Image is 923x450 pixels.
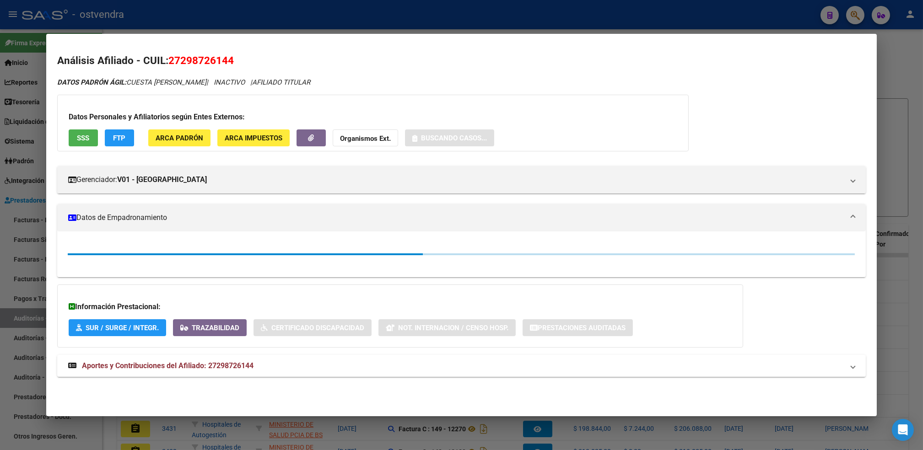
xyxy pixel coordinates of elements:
[69,319,166,336] button: SUR / SURGE / INTEGR.
[57,78,206,86] span: CUESTA [PERSON_NAME]
[271,324,364,332] span: Certificado Discapacidad
[57,78,310,86] i: | INACTIVO |
[538,324,626,332] span: Prestaciones Auditadas
[82,361,254,370] span: Aportes y Contribuciones del Afiliado: 27298726144
[57,53,866,69] h2: Análisis Afiliado - CUIL:
[173,319,247,336] button: Trazabilidad
[254,319,372,336] button: Certificado Discapacidad
[333,129,398,146] button: Organismos Ext.
[192,324,239,332] span: Trazabilidad
[68,212,844,223] mat-panel-title: Datos de Empadronamiento
[217,129,290,146] button: ARCA Impuestos
[57,78,126,86] strong: DATOS PADRÓN ÁGIL:
[57,231,866,277] div: Datos de Empadronamiento
[105,129,134,146] button: FTP
[398,324,508,332] span: Not. Internacion / Censo Hosp.
[77,134,89,142] span: SSS
[57,204,866,231] mat-expansion-panel-header: Datos de Empadronamiento
[68,174,844,185] mat-panel-title: Gerenciador:
[117,174,207,185] strong: V01 - [GEOGRAPHIC_DATA]
[340,134,391,143] strong: Organismos Ext.
[168,54,234,66] span: 27298726144
[57,166,866,193] mat-expansion-panel-header: Gerenciador:V01 - [GEOGRAPHIC_DATA]
[69,129,98,146] button: SSS
[378,319,516,336] button: Not. Internacion / Censo Hosp.
[69,301,732,312] h3: Información Prestacional:
[148,129,211,146] button: ARCA Padrón
[86,324,159,332] span: SUR / SURGE / INTEGR.
[156,134,203,142] span: ARCA Padrón
[405,129,494,146] button: Buscando casos...
[252,78,310,86] span: AFILIADO TITULAR
[421,134,487,142] span: Buscando casos...
[523,319,633,336] button: Prestaciones Auditadas
[225,134,282,142] span: ARCA Impuestos
[113,134,125,142] span: FTP
[69,112,677,123] h3: Datos Personales y Afiliatorios según Entes Externos:
[892,419,914,441] div: Open Intercom Messenger
[57,355,866,377] mat-expansion-panel-header: Aportes y Contribuciones del Afiliado: 27298726144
